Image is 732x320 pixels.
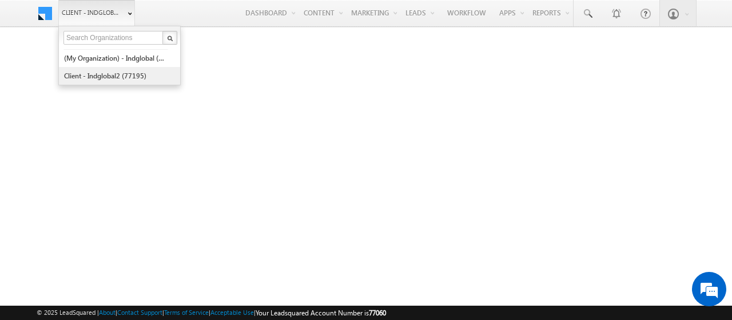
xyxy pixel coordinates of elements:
textarea: Type your message and hit 'Enter' [15,106,209,236]
img: d_60004797649_company_0_60004797649 [19,60,48,75]
input: Search Organizations [63,31,164,45]
img: Search [167,35,173,41]
span: Your Leadsquared Account Number is [256,309,386,317]
em: Start Chat [156,245,208,260]
span: 77060 [369,309,386,317]
a: Client - indglobal2 (77195) [63,67,168,85]
a: (My Organization) - indglobal (48060) [63,49,168,67]
a: Contact Support [117,309,162,316]
span: Client - indglobal1 (77060) [62,7,122,18]
a: About [99,309,116,316]
a: Acceptable Use [210,309,254,316]
div: Chat with us now [59,60,192,75]
div: Minimize live chat window [188,6,215,33]
span: © 2025 LeadSquared | | | | | [37,307,386,318]
a: Terms of Service [164,309,209,316]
